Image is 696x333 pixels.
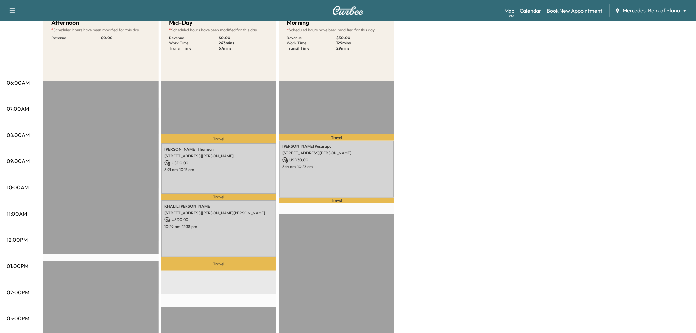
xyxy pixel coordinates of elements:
[336,40,386,46] p: 129 mins
[164,147,273,152] p: [PERSON_NAME] Thomson
[161,194,276,200] p: Travel
[336,35,386,40] p: $ 30.00
[287,40,336,46] p: Work Time
[7,105,29,113] p: 07:00AM
[164,167,273,172] p: 8:21 am - 10:15 am
[164,160,273,166] p: USD 0.00
[164,204,273,209] p: KHALIL [PERSON_NAME]
[336,46,386,51] p: 29 mins
[101,35,151,40] p: $ 0.00
[547,7,603,14] a: Book New Appointment
[169,46,219,51] p: Transit Time
[282,150,391,156] p: [STREET_ADDRESS][PERSON_NAME]
[51,35,101,40] p: Revenue
[51,27,151,33] p: Scheduled hours have been modified for this day
[7,314,29,322] p: 03:00PM
[282,164,391,169] p: 8:14 am - 10:23 am
[7,183,29,191] p: 10:00AM
[164,217,273,223] p: USD 0.00
[169,35,219,40] p: Revenue
[279,198,394,203] p: Travel
[504,7,514,14] a: MapBeta
[219,46,268,51] p: 67 mins
[169,18,192,27] h5: Mid-Day
[161,257,276,270] p: Travel
[282,157,391,163] p: USD 30.00
[332,6,364,15] img: Curbee Logo
[520,7,542,14] a: Calendar
[219,35,268,40] p: $ 0.00
[7,236,28,243] p: 12:00PM
[279,134,394,141] p: Travel
[219,40,268,46] p: 243 mins
[164,153,273,159] p: [STREET_ADDRESS][PERSON_NAME]
[7,131,30,139] p: 08:00AM
[164,210,273,216] p: [STREET_ADDRESS][PERSON_NAME][PERSON_NAME]
[51,18,79,27] h5: Afternoon
[169,27,268,33] p: Scheduled hours have been modified for this day
[282,144,391,149] p: [PERSON_NAME] Pusarapu
[7,210,27,218] p: 11:00AM
[7,288,29,296] p: 02:00PM
[7,157,30,165] p: 09:00AM
[287,46,336,51] p: Transit Time
[164,224,273,229] p: 10:29 am - 12:38 pm
[508,13,514,18] div: Beta
[287,35,336,40] p: Revenue
[7,79,30,87] p: 06:00AM
[287,27,386,33] p: Scheduled hours have been modified for this day
[169,40,219,46] p: Work Time
[7,262,28,270] p: 01:00PM
[161,134,276,143] p: Travel
[287,18,309,27] h5: Morning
